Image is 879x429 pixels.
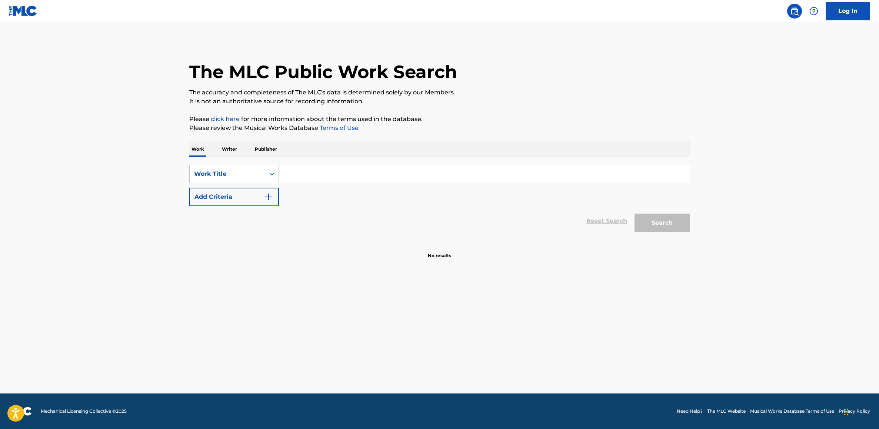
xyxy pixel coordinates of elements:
[189,61,457,83] h1: The MLC Public Work Search
[839,408,870,415] a: Privacy Policy
[9,6,37,16] img: MLC Logo
[220,141,239,157] p: Writer
[253,141,279,157] p: Publisher
[189,165,690,236] form: Search Form
[842,393,879,429] iframe: Chat Widget
[211,115,240,123] a: click here
[428,244,451,259] p: No results
[194,170,261,178] div: Work Title
[790,7,799,16] img: search
[844,401,849,423] div: Drag
[750,408,834,415] a: Musical Works Database Terms of Use
[809,7,818,16] img: help
[41,408,127,415] span: Mechanical Licensing Collective © 2025
[189,188,279,206] button: Add Criteria
[677,408,703,415] a: Need Help?
[189,97,690,106] p: It is not an authoritative source for recording information.
[318,124,359,131] a: Terms of Use
[826,2,870,20] a: Log In
[9,407,32,416] img: logo
[787,4,802,19] a: Public Search
[189,88,690,97] p: The accuracy and completeness of The MLC's data is determined solely by our Members.
[189,115,690,124] p: Please for more information about the terms used in the database.
[264,192,273,201] img: 9d2ae6d4665cec9f34b9.svg
[707,408,746,415] a: The MLC Website
[806,4,821,19] div: Help
[189,141,206,157] p: Work
[189,124,690,133] p: Please review the Musical Works Database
